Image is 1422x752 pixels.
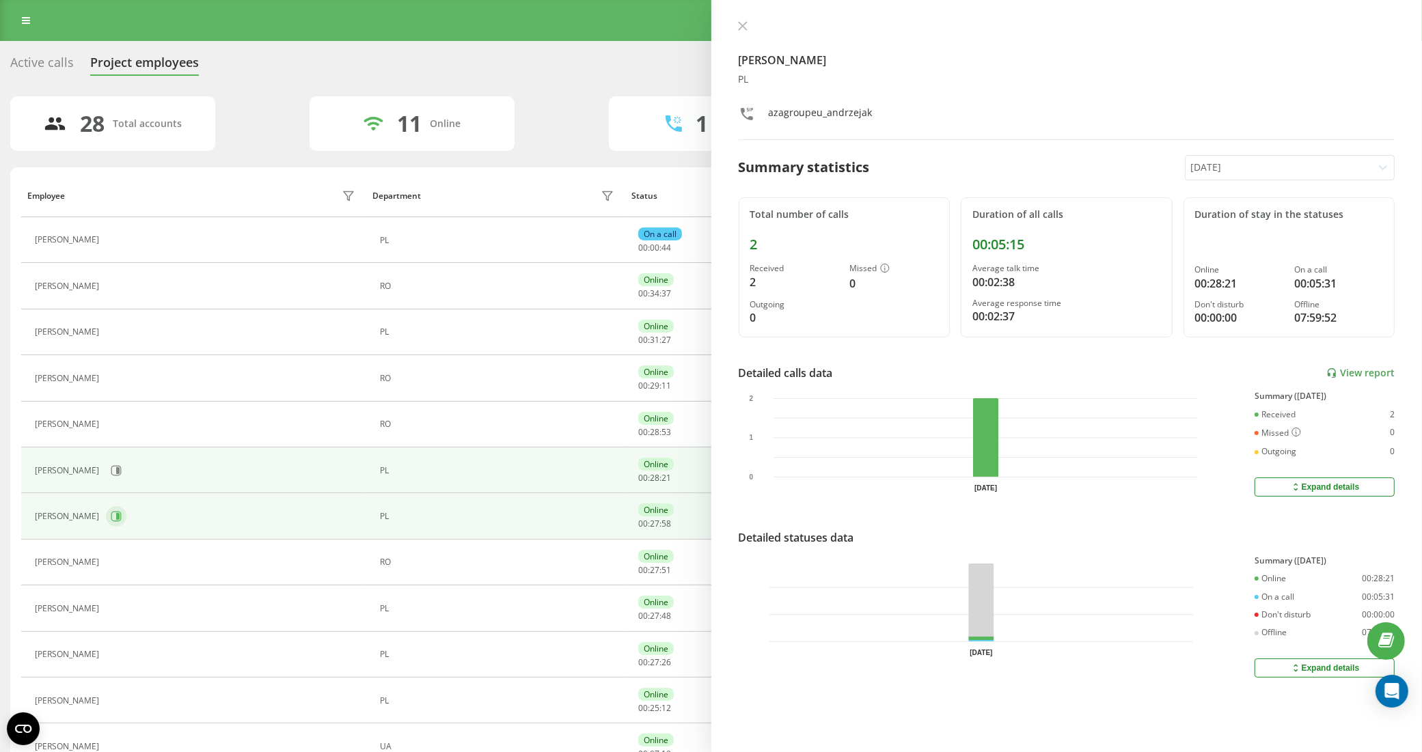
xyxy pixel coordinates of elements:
[397,111,422,137] div: 11
[380,236,618,245] div: PL
[35,466,102,475] div: [PERSON_NAME]
[739,529,854,546] div: Detailed statuses data
[1255,410,1296,419] div: Received
[749,473,753,481] text: 0
[650,656,659,668] span: 27
[1255,447,1296,456] div: Outgoing
[849,275,938,292] div: 0
[638,473,671,483] div: : :
[638,334,648,346] span: 00
[35,696,102,706] div: [PERSON_NAME]
[1255,428,1301,438] div: Missed
[974,484,997,492] text: [DATE]
[638,288,648,299] span: 00
[380,281,618,291] div: RO
[1390,447,1395,456] div: 0
[749,434,753,441] text: 1
[739,157,870,178] div: Summary statistics
[1255,592,1294,602] div: On a call
[35,604,102,613] div: [PERSON_NAME]
[661,242,671,253] span: 44
[1255,658,1395,678] button: Expand details
[35,512,102,521] div: [PERSON_NAME]
[650,334,659,346] span: 31
[380,557,618,567] div: RO
[638,472,648,484] span: 00
[650,702,659,714] span: 25
[638,550,674,563] div: Online
[638,412,674,425] div: Online
[430,118,461,130] div: Online
[1255,477,1395,497] button: Expand details
[750,236,939,253] div: 2
[638,656,648,668] span: 00
[650,426,659,438] span: 28
[10,55,74,76] div: Active calls
[650,242,659,253] span: 00
[739,52,1395,68] h4: [PERSON_NAME]
[750,264,839,273] div: Received
[650,288,659,299] span: 34
[1255,610,1311,619] div: Don't disturb
[638,243,671,253] div: : :
[35,235,102,245] div: [PERSON_NAME]
[638,289,671,298] div: : :
[661,656,671,668] span: 26
[650,518,659,529] span: 27
[1255,391,1395,401] div: Summary ([DATE])
[661,334,671,346] span: 27
[661,288,671,299] span: 37
[650,610,659,622] span: 27
[1290,482,1360,492] div: Expand details
[1255,556,1395,566] div: Summary ([DATE])
[35,557,102,567] div: [PERSON_NAME]
[638,688,674,701] div: Online
[970,649,992,656] text: [DATE]
[739,74,1395,85] div: PL
[661,610,671,622] span: 48
[638,596,674,609] div: Online
[35,374,102,383] div: [PERSON_NAME]
[113,118,182,130] div: Total accounts
[638,426,648,438] span: 00
[1362,592,1395,602] div: 00:05:31
[1195,300,1284,309] div: Don't disturb
[661,702,671,714] span: 12
[661,518,671,529] span: 58
[638,564,648,576] span: 00
[380,419,618,429] div: RO
[638,227,682,240] div: On a call
[380,696,618,706] div: PL
[1290,663,1360,673] div: Expand details
[380,650,618,659] div: PL
[1255,574,1286,583] div: Online
[638,704,671,713] div: : :
[35,650,102,659] div: [PERSON_NAME]
[638,519,671,529] div: : :
[380,742,618,751] div: UA
[35,742,102,751] div: [PERSON_NAME]
[380,466,618,475] div: PL
[1390,410,1395,419] div: 2
[769,106,873,126] div: azagroupeu_andrzejak
[749,395,753,402] text: 2
[1294,265,1383,275] div: On a call
[661,426,671,438] span: 53
[750,300,839,309] div: Outgoing
[750,209,939,221] div: Total number of calls
[380,327,618,337] div: PL
[972,236,1161,253] div: 00:05:15
[80,111,105,137] div: 28
[1195,309,1284,326] div: 00:00:00
[739,365,833,381] div: Detailed calls data
[1294,300,1383,309] div: Offline
[7,712,40,745] button: Open CMP widget
[638,518,648,529] span: 00
[661,380,671,391] span: 11
[638,702,648,714] span: 00
[1195,209,1384,221] div: Duration of stay in the statuses
[661,472,671,484] span: 21
[638,365,674,378] div: Online
[972,264,1161,273] div: Average talk time
[638,658,671,667] div: : :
